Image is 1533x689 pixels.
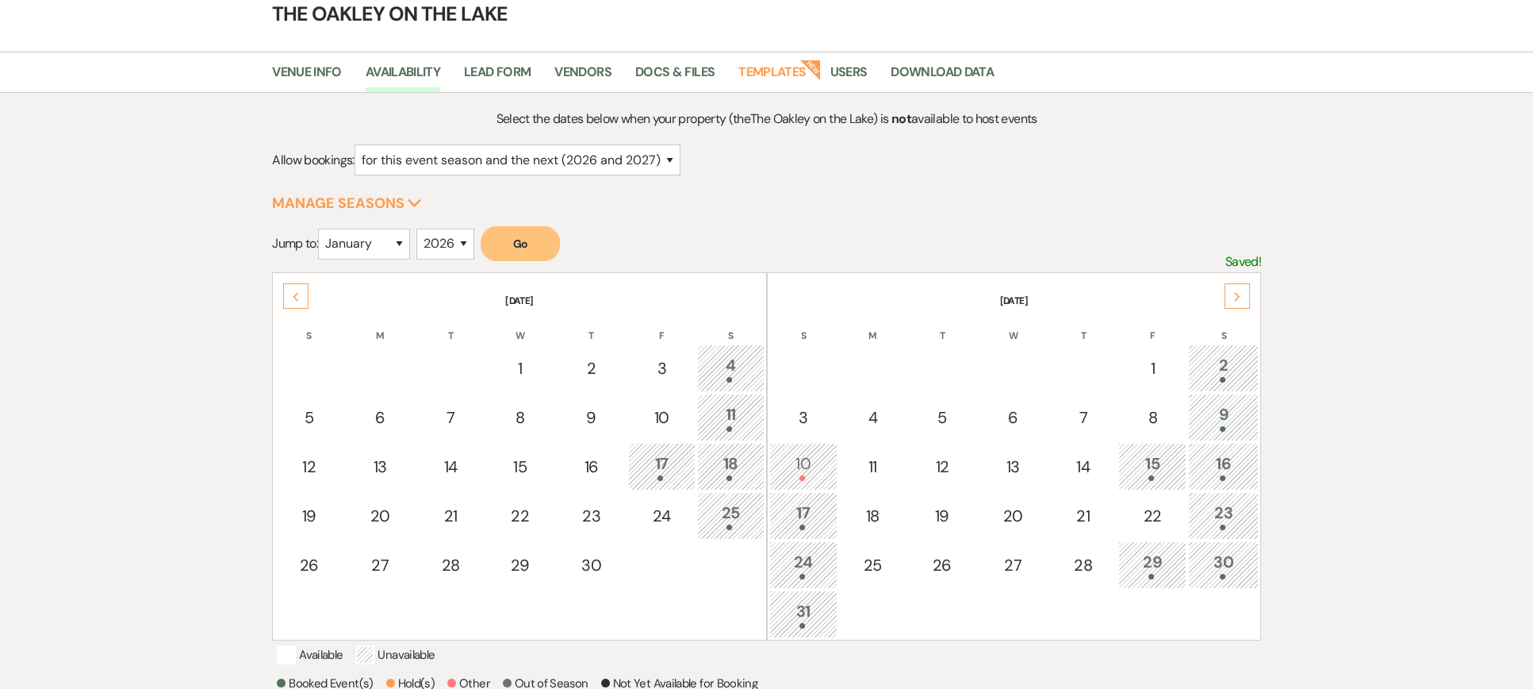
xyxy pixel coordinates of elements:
div: 18 [706,452,756,481]
div: 5 [917,406,968,429]
div: 31 [778,599,829,629]
th: S [1188,310,1258,343]
th: W [978,310,1048,343]
div: 14 [426,455,476,479]
div: 9 [1197,402,1249,432]
th: T [417,310,485,343]
div: 12 [917,455,968,479]
span: Jump to: [272,235,318,252]
th: T [1049,310,1117,343]
div: 23 [565,504,618,528]
div: 6 [354,406,407,429]
div: 21 [426,504,476,528]
div: 3 [778,406,829,429]
th: F [1118,310,1186,343]
div: 20 [987,504,1039,528]
th: S [274,310,343,343]
div: 30 [565,553,618,577]
div: 16 [1197,452,1249,481]
div: 26 [917,553,968,577]
a: Download Data [891,62,994,92]
th: S [769,310,837,343]
div: 27 [987,553,1039,577]
p: Available [277,645,343,664]
div: 3 [637,356,687,380]
th: [DATE] [769,275,1259,308]
th: W [485,310,554,343]
th: [DATE] [274,275,764,308]
div: 2 [1197,353,1249,383]
div: 25 [706,501,756,530]
th: T [908,310,976,343]
div: 28 [426,553,476,577]
strong: not [891,110,911,127]
a: Venue Info [272,62,342,92]
div: 19 [917,504,968,528]
div: 5 [283,406,335,429]
div: 22 [494,504,546,528]
th: M [839,310,906,343]
a: Docs & Files [635,62,715,92]
div: 28 [1058,553,1108,577]
p: Unavailable [355,645,435,664]
th: T [556,310,627,343]
div: 4 [706,353,756,383]
span: Allow bookings: [272,152,354,168]
div: 17 [778,501,829,530]
div: 24 [637,504,687,528]
div: 21 [1058,504,1108,528]
p: Select the dates below when your property (the The Oakley on the Lake ) is available to host events [396,109,1137,129]
strong: New [800,58,822,80]
div: 10 [637,406,687,429]
a: Vendors [554,62,611,92]
div: 8 [1127,406,1178,429]
div: 24 [778,550,829,579]
div: 8 [494,406,546,429]
button: Manage Seasons [272,196,422,210]
div: 26 [283,553,335,577]
div: 1 [1127,356,1178,380]
a: Availability [366,62,440,92]
div: 11 [706,402,756,432]
div: 18 [848,504,898,528]
a: Templates [738,62,806,92]
div: 22 [1127,504,1178,528]
div: 19 [283,504,335,528]
div: 23 [1197,501,1249,530]
div: 9 [565,406,618,429]
a: Users [830,62,867,92]
div: 15 [494,455,546,479]
div: 13 [987,455,1039,479]
div: 7 [1058,406,1108,429]
th: F [628,310,696,343]
div: 16 [565,455,618,479]
a: Lead Form [464,62,531,92]
div: 15 [1127,452,1178,481]
th: S [697,310,765,343]
div: 13 [354,455,407,479]
div: 12 [283,455,335,479]
div: 29 [494,553,546,577]
div: 25 [848,553,898,577]
div: 30 [1197,550,1249,579]
div: 6 [987,406,1039,429]
div: 20 [354,504,407,528]
p: Saved! [1225,252,1261,272]
div: 2 [565,356,618,380]
div: 17 [637,452,687,481]
div: 4 [848,406,898,429]
div: 1 [494,356,546,380]
div: 29 [1127,550,1178,579]
div: 14 [1058,455,1108,479]
div: 10 [778,452,829,481]
div: 27 [354,553,407,577]
th: M [345,310,416,343]
div: 11 [848,455,898,479]
button: Go [481,226,560,261]
div: 7 [426,406,476,429]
